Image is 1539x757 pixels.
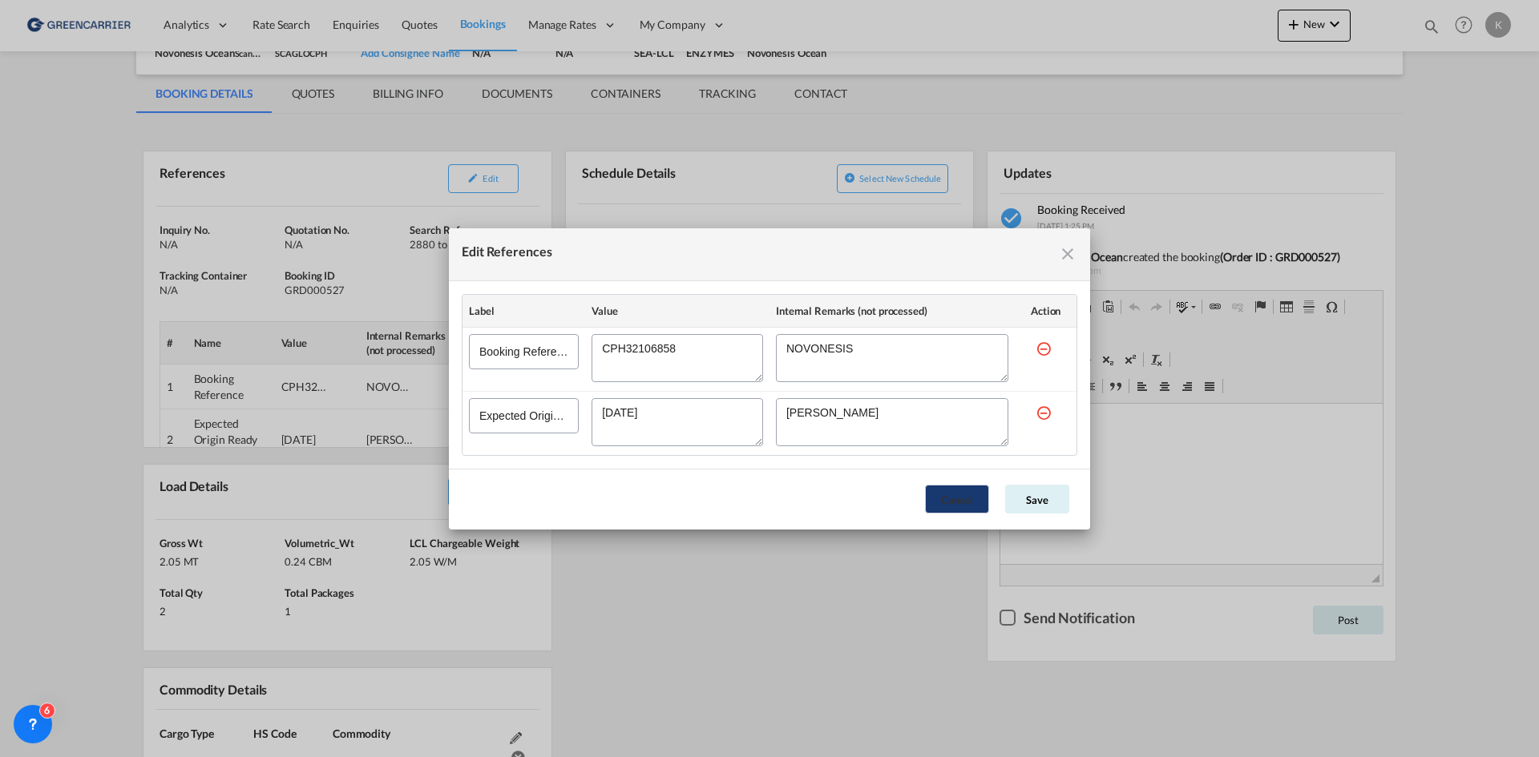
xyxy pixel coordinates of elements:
[769,295,1015,328] th: Internal Remarks (not processed)
[1058,244,1077,264] md-icon: icon-close fg-AAA8AD cursor
[1015,295,1076,328] th: Action
[469,398,579,433] input: Expected Origin Ready Date
[1036,405,1052,421] md-icon: icon-minus-circle-outline red-400-fg s20 cursor mr-5
[469,334,579,369] input: Booking Reference
[585,295,769,328] th: Value
[449,228,1090,529] md-dialog: Edit References
[1036,340,1052,356] md-icon: icon-minus-circle-outline red-400-fg s20 cursor mr-5
[16,16,366,33] body: Editor, editor4
[1005,485,1069,513] button: Save
[462,241,552,268] div: Edit References
[925,485,989,513] button: Cancel
[463,295,585,328] th: Label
